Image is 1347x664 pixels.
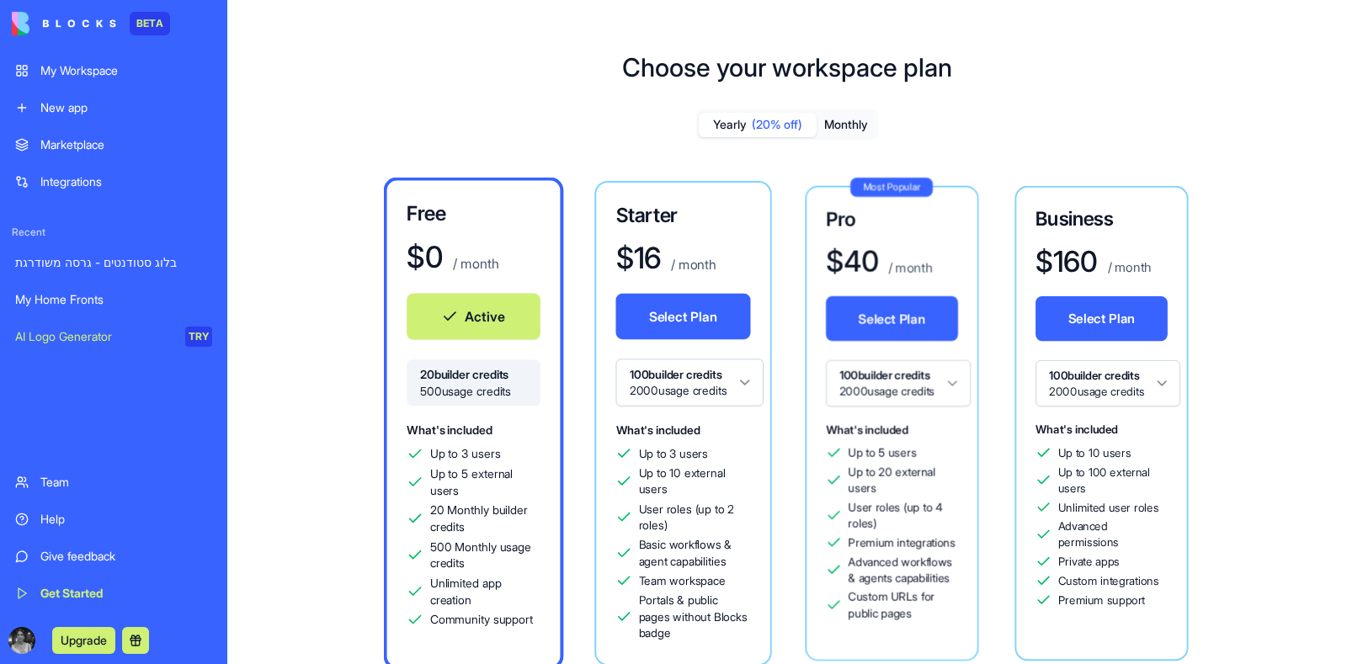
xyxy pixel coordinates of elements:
div: TRY [185,327,212,347]
span: Team workspace [638,572,725,588]
span: What's included [407,422,492,437]
h1: $ 40 [826,245,879,277]
span: Up to 10 external users [638,465,749,497]
img: logo [12,12,116,35]
span: Custom URLs for public pages [849,589,958,621]
span: Advanced workflows & agents capabilities [849,554,958,586]
h1: $ 160 [1036,245,1098,277]
a: Team [5,465,222,499]
button: Select Plan [826,296,957,341]
p: / month [1104,258,1151,277]
a: BETA [12,12,170,35]
span: Up to 5 users [849,445,917,461]
div: Give feedback [40,548,212,565]
a: Get Started [5,576,222,610]
a: My Workspace [5,54,222,88]
a: בלוג סטודנטים - גרסה משודרגת [5,246,222,279]
h1: Choose your workspace plan [622,52,952,82]
span: Unlimited user roles [1057,499,1158,515]
button: Yearly [699,113,817,137]
a: Help [5,502,222,536]
h3: Business [1036,207,1167,232]
span: What's included [826,422,908,436]
a: New app [5,91,222,125]
a: Integrations [5,165,222,199]
h1: $ 16 [615,242,661,274]
p: / month [668,254,716,274]
span: 20 builder credits [420,366,527,383]
div: בלוג סטודנטים - גרסה משודרגת [15,254,212,271]
p: / month [885,258,932,277]
a: My Home Fronts [5,283,222,316]
div: Integrations [40,173,212,190]
h3: Starter [615,202,749,228]
span: 20 Monthly builder credits [430,502,540,535]
span: What's included [615,422,700,436]
div: BETA [130,12,170,35]
span: Basic workflows & agent capabilities [638,537,749,570]
span: Up to 3 users [638,445,707,461]
button: Select Plan [1036,296,1167,341]
span: 500 usage credits [420,383,527,400]
span: Advanced permissions [1057,518,1167,550]
a: Marketplace [5,128,222,162]
span: User roles (up to 2 roles) [638,501,749,534]
button: Upgrade [52,627,115,654]
span: Premium integrations [849,534,956,550]
span: Unlimited app creation [430,575,540,608]
div: Most Popular [850,178,933,197]
span: Up to 5 external users [430,465,540,498]
button: Monthly [817,113,876,137]
div: Get Started [40,585,212,602]
div: Help [40,511,212,528]
span: Custom integrations [1057,573,1158,589]
div: Marketplace [40,136,212,153]
div: My Home Fronts [15,291,212,308]
img: ACg8ocJpo7-6uNqbL2O6o9AdRcTI_wCXeWsoHdL_BBIaBlFxyFzsYWgr=s96-c [8,627,35,654]
span: Private apps [1057,554,1119,570]
button: Active [407,293,540,339]
span: Up to 20 external users [849,464,958,496]
span: User roles (up to 4 roles) [849,499,958,531]
a: Give feedback [5,539,222,573]
span: Up to 10 users [1057,445,1130,461]
h3: Free [407,200,540,227]
span: Recent [5,226,222,239]
div: My Workspace [40,62,212,79]
div: Team [40,474,212,491]
span: 500 Monthly usage credits [430,539,540,571]
span: Up to 3 users [430,446,501,463]
span: What's included [1036,422,1118,436]
div: AI Logo Generator [15,328,173,345]
a: Upgrade [52,631,115,648]
span: Premium support [1057,592,1145,608]
span: Community support [430,612,533,629]
h3: Pro [826,206,957,231]
div: New app [40,99,212,116]
p: / month [450,253,498,274]
button: Select Plan [615,294,749,339]
span: Portals & public pages without Blocks badge [638,592,749,641]
h1: $ 0 [407,240,443,273]
a: AI Logo GeneratorTRY [5,320,222,353]
span: (20% off) [752,116,802,133]
span: Up to 100 external users [1057,464,1167,496]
